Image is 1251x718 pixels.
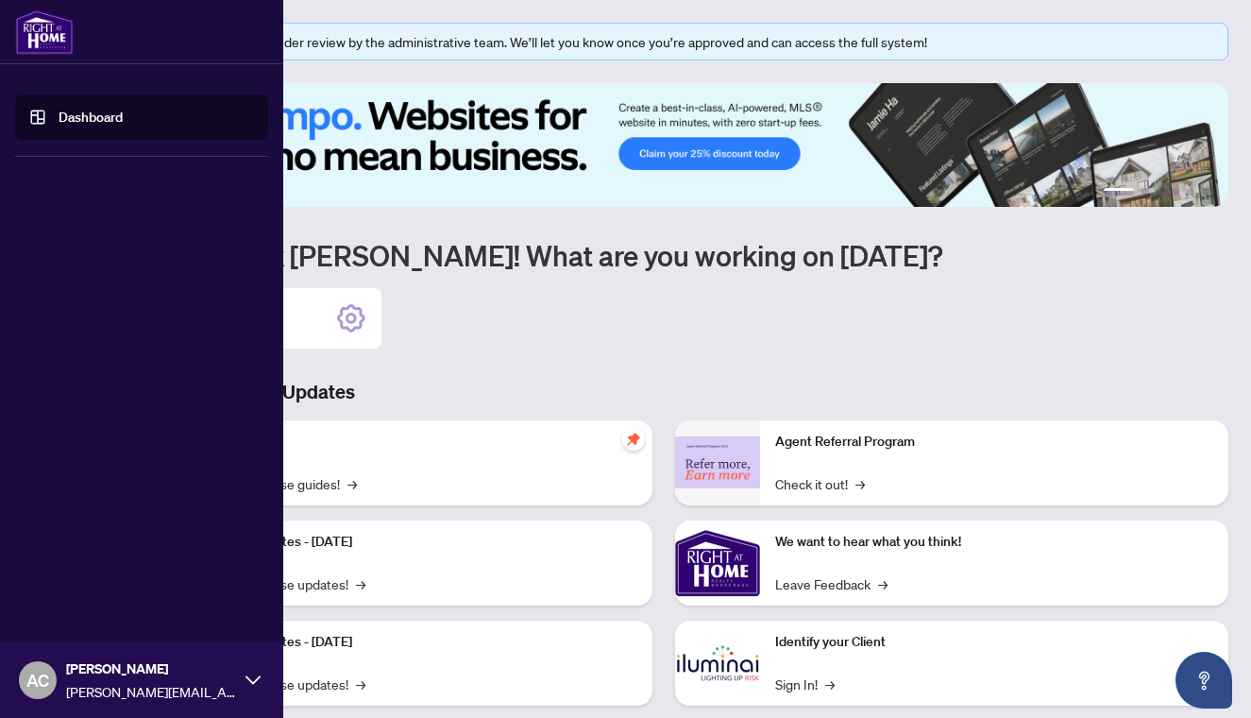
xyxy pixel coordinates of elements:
a: Sign In!→ [775,674,835,694]
button: 3 [1157,188,1164,196]
p: Identify your Client [775,632,1214,653]
span: pushpin [622,428,645,451]
button: 1 [1104,188,1134,196]
a: Leave Feedback→ [775,573,888,594]
p: Platform Updates - [DATE] [198,532,637,553]
img: Agent Referral Program [675,436,760,488]
p: Platform Updates - [DATE] [198,632,637,653]
span: → [825,674,835,694]
a: Dashboard [59,109,123,126]
img: Identify your Client [675,621,760,706]
h1: Welcome back [PERSON_NAME]! What are you working on [DATE]? [98,237,1228,273]
span: [PERSON_NAME][EMAIL_ADDRESS][DOMAIN_NAME] [66,681,236,702]
span: AC [26,667,49,693]
h3: Brokerage & Industry Updates [98,379,1228,405]
span: [PERSON_NAME] [66,658,236,679]
span: → [356,573,365,594]
span: → [347,473,357,494]
span: → [356,674,365,694]
button: 4 [1172,188,1179,196]
img: We want to hear what you think! [675,521,760,606]
span: → [878,573,888,594]
button: Open asap [1175,652,1232,709]
button: 5 [1187,188,1194,196]
span: → [855,473,865,494]
p: We want to hear what you think! [775,532,1214,553]
button: 2 [1141,188,1149,196]
a: Check it out!→ [775,473,865,494]
img: logo [15,9,74,55]
p: Self-Help [198,432,637,453]
p: Agent Referral Program [775,432,1214,453]
button: 6 [1202,188,1209,196]
div: Your profile is currently under review by the administrative team. We’ll let you know once you’re... [131,31,1216,52]
img: Slide 0 [98,83,1228,207]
